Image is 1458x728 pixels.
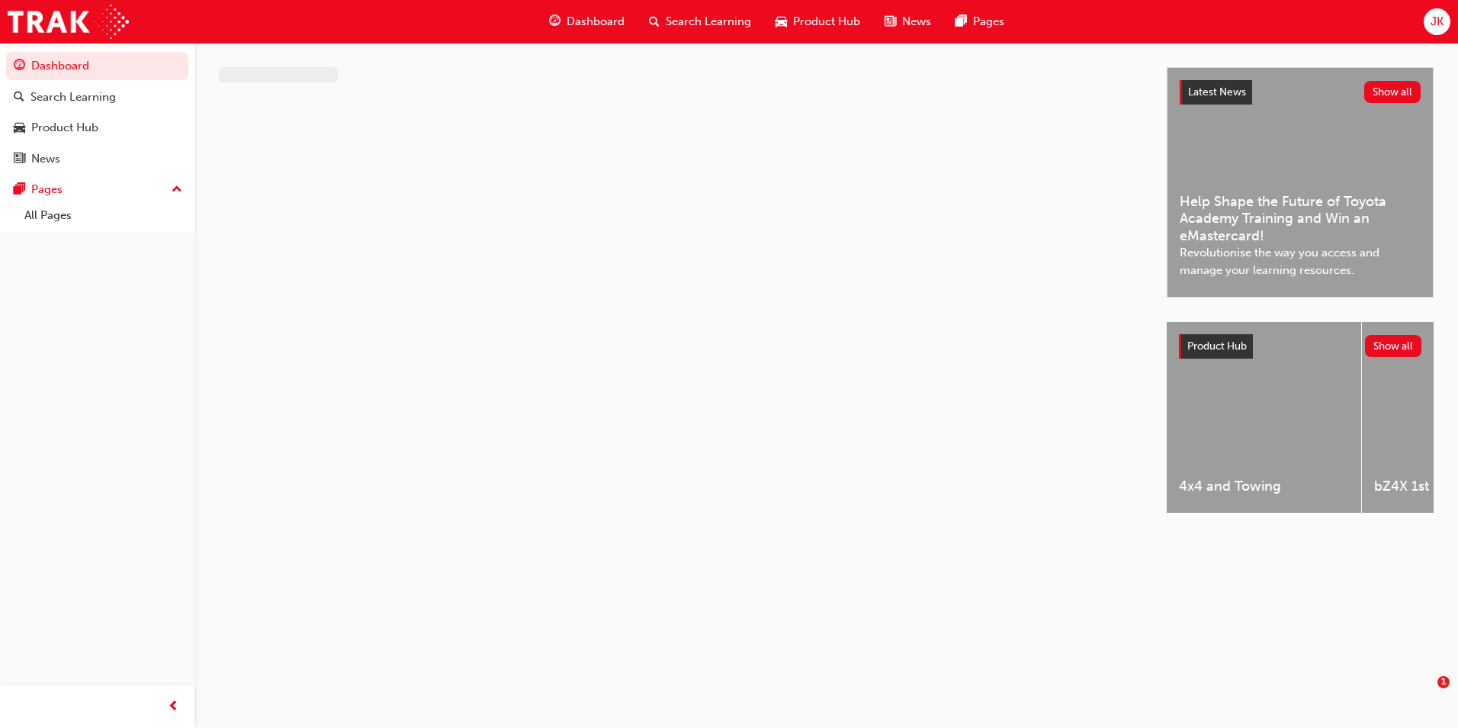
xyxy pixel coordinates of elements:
a: guage-iconDashboard [537,6,637,37]
div: News [31,150,60,168]
a: 4x4 and Towing [1167,322,1361,513]
span: Search Learning [666,13,751,31]
a: pages-iconPages [943,6,1016,37]
a: Product Hub [6,114,188,142]
div: Product Hub [31,119,98,137]
span: Product Hub [1187,340,1247,353]
button: Show all [1365,335,1422,357]
img: Trak [8,5,129,39]
a: search-iconSearch Learning [637,6,763,37]
span: News [902,13,931,31]
span: search-icon [14,91,24,105]
span: guage-icon [549,12,560,31]
span: prev-icon [168,697,179,717]
a: Latest NewsShow all [1180,80,1421,105]
a: Dashboard [6,52,188,80]
a: Latest NewsShow allHelp Shape the Future of Toyota Academy Training and Win an eMastercard!Revolu... [1167,67,1434,298]
span: JK [1431,13,1444,31]
a: Product HubShow all [1179,334,1421,359]
span: 1 [1437,676,1450,688]
span: Revolutionise the way you access and manage your learning resources. [1180,244,1421,279]
span: car-icon [14,121,25,135]
span: news-icon [885,12,896,31]
button: DashboardSearch LearningProduct HubNews [6,49,188,176]
button: Show all [1364,81,1421,103]
span: Help Shape the Future of Toyota Academy Training and Win an eMastercard! [1180,193,1421,245]
span: Latest News [1188,85,1246,98]
span: search-icon [649,12,660,31]
span: up-icon [172,180,182,200]
span: guage-icon [14,60,25,73]
div: Pages [31,181,63,198]
span: pages-icon [14,183,25,197]
span: news-icon [14,153,25,166]
button: Pages [6,176,188,204]
a: news-iconNews [872,6,943,37]
a: All Pages [18,204,188,227]
a: car-iconProduct Hub [763,6,872,37]
div: Search Learning [31,89,116,106]
span: pages-icon [955,12,967,31]
a: Search Learning [6,83,188,111]
button: JK [1424,8,1450,35]
span: Product Hub [793,13,860,31]
span: Dashboard [567,13,625,31]
span: 4x4 and Towing [1179,478,1349,495]
iframe: Intercom live chat [1406,676,1443,713]
span: car-icon [776,12,787,31]
a: News [6,145,188,173]
span: Pages [973,13,1004,31]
